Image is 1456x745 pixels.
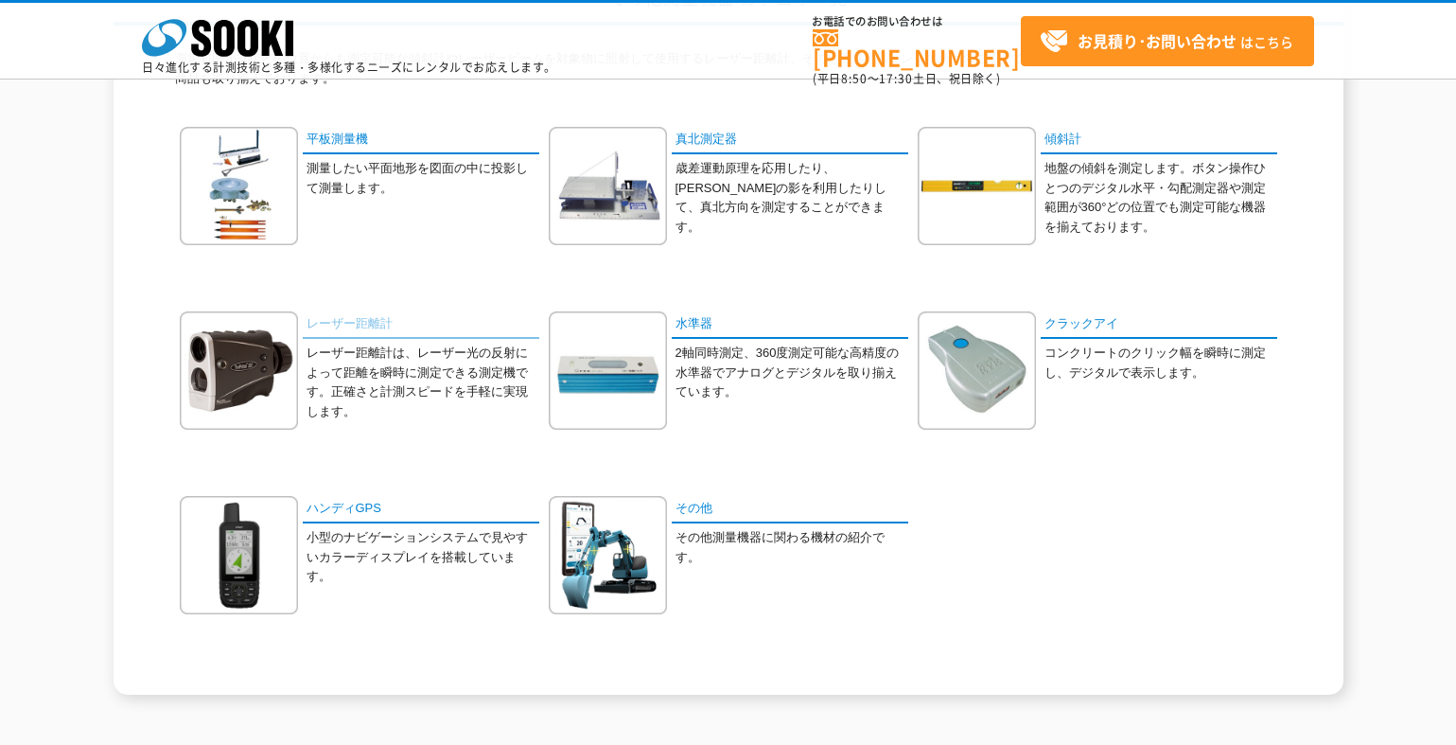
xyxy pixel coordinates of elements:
[549,127,667,245] img: 真北測定器
[813,70,1000,87] span: (平日 ～ 土日、祝日除く)
[180,496,298,614] img: ハンディGPS
[307,528,539,587] p: 小型のナビゲーションシステムで見やすいカラーディスプレイを搭載しています。
[918,127,1036,245] img: 傾斜計
[813,29,1021,68] a: [PHONE_NUMBER]
[672,496,908,523] a: その他
[303,127,539,154] a: 平板測量機
[180,127,298,245] img: 平板測量機
[1021,16,1314,66] a: お見積り･お問い合わせはこちら
[675,344,908,402] p: 2軸同時測定、360度測定可能な高精度の水準器でアナログとデジタルを取り揃えています。
[180,311,298,430] img: レーザー距離計
[303,311,539,339] a: レーザー距離計
[672,311,908,339] a: 水準器
[549,311,667,430] img: 水準器
[307,344,539,422] p: レーザー距離計は、レーザー光の反射によって距離を瞬時に測定できる測定機です。正確さと計測スピードを手軽に実現します。
[675,528,908,568] p: その他測量機器に関わる機材の紹介です。
[1044,344,1277,383] p: コンクリートのクリック幅を瞬時に測定し、デジタルで表示します。
[1044,159,1277,238] p: 地盤の傾斜を測定します。ボタン操作ひとつのデジタル水平・勾配測定器や測定範囲が360°どの位置でも測定可能な機器を揃えております。
[1041,311,1277,339] a: クラックアイ
[307,159,539,199] p: 測量したい平面地形を図面の中に投影して測量します。
[813,16,1021,27] span: お電話でのお問い合わせは
[142,62,556,73] p: 日々進化する計測技術と多種・多様化するニーズにレンタルでお応えします。
[918,311,1036,430] img: クラックアイ
[1040,27,1293,56] span: はこちら
[303,496,539,523] a: ハンディGPS
[672,127,908,154] a: 真北測定器
[1078,29,1237,52] strong: お見積り･お問い合わせ
[841,70,868,87] span: 8:50
[549,496,667,614] img: その他
[879,70,913,87] span: 17:30
[675,159,908,238] p: 歳差運動原理を応用したり、[PERSON_NAME]の影を利用したりして、真北方向を測定することができます。
[1041,127,1277,154] a: 傾斜計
